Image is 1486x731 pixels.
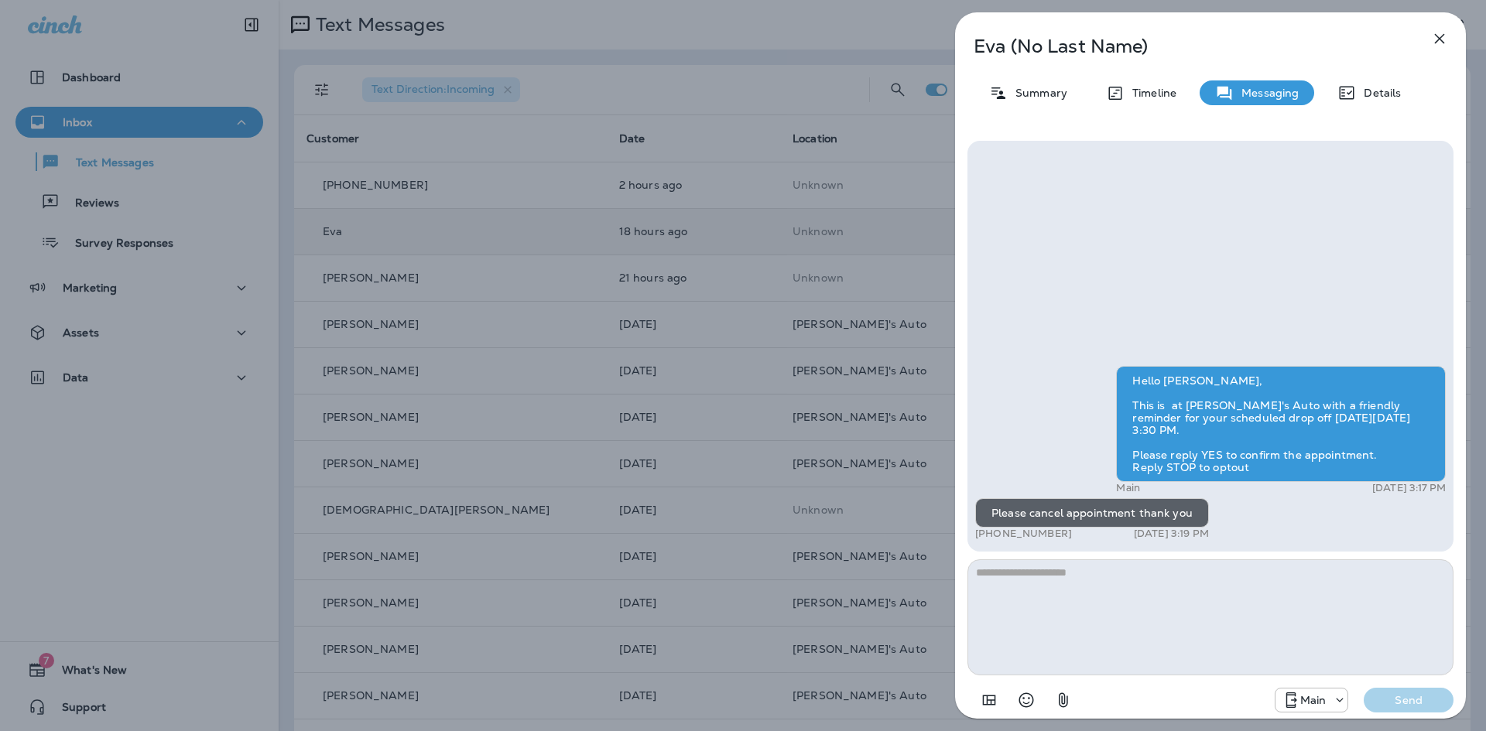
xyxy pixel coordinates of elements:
p: Timeline [1125,87,1176,99]
p: Summary [1008,87,1067,99]
p: [DATE] 3:19 PM [1134,528,1209,540]
button: Select an emoji [1011,685,1042,716]
p: Eva (No Last Name) [974,36,1396,57]
p: Details [1356,87,1401,99]
p: Messaging [1234,87,1299,99]
button: Add in a premade template [974,685,1005,716]
p: [DATE] 3:17 PM [1372,482,1446,494]
div: Hello [PERSON_NAME], This is at [PERSON_NAME]'s Auto with a friendly reminder for your scheduled ... [1116,366,1446,482]
p: Main [1116,482,1140,494]
div: +1 (941) 231-4423 [1275,691,1348,709]
p: Main [1300,694,1327,706]
div: Please cancel appointment thank you [975,498,1209,528]
p: [PHONE_NUMBER] [975,528,1072,540]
